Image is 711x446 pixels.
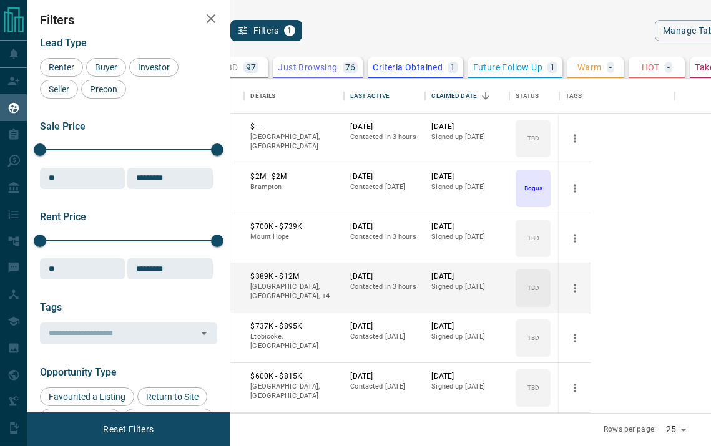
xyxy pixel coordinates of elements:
[250,182,338,192] p: Brampton
[350,79,389,114] div: Last Active
[250,79,275,114] div: Details
[250,172,338,182] p: $2M - $2M
[566,279,584,298] button: more
[129,58,179,77] div: Investor
[250,132,338,152] p: [GEOGRAPHIC_DATA], [GEOGRAPHIC_DATA]
[350,182,419,192] p: Contacted [DATE]
[559,79,675,114] div: Tags
[473,63,542,72] p: Future Follow Up
[350,382,419,392] p: Contacted [DATE]
[142,392,203,402] span: Return to Site
[373,63,443,72] p: Criteria Obtained
[431,232,503,242] p: Signed up [DATE]
[425,79,509,114] div: Claimed Date
[157,79,244,114] div: Name
[431,371,503,382] p: [DATE]
[350,232,419,242] p: Contacted in 3 hours
[431,122,503,132] p: [DATE]
[350,122,419,132] p: [DATE]
[250,271,338,282] p: $389K - $12M
[516,79,539,114] div: Status
[40,211,86,223] span: Rent Price
[527,333,539,342] p: TBD
[86,84,122,94] span: Precon
[44,84,74,94] span: Seller
[81,80,126,99] div: Precon
[527,133,539,143] p: TBD
[40,58,83,77] div: Renter
[350,172,419,182] p: [DATE]
[250,321,338,332] p: $737K - $895K
[431,271,503,282] p: [DATE]
[278,63,337,72] p: Just Browsing
[250,122,338,132] p: $---
[350,132,419,142] p: Contacted in 3 hours
[91,62,122,72] span: Buyer
[431,132,503,142] p: Signed up [DATE]
[431,221,503,232] p: [DATE]
[40,301,62,313] span: Tags
[195,324,213,342] button: Open
[40,37,87,49] span: Lead Type
[250,221,338,232] p: $700K - $739K
[667,63,670,72] p: -
[431,172,503,182] p: [DATE]
[40,120,86,132] span: Sale Price
[350,321,419,332] p: [DATE]
[350,271,419,282] p: [DATE]
[44,62,79,72] span: Renter
[285,26,294,35] span: 1
[527,383,539,392] p: TBD
[527,233,539,243] p: TBD
[524,183,542,193] p: Bogus
[431,332,503,342] p: Signed up [DATE]
[250,232,338,242] p: Mount Hope
[431,382,503,392] p: Signed up [DATE]
[566,79,582,114] div: Tags
[350,282,419,292] p: Contacted in 3 hours
[661,420,691,439] div: 25
[431,182,503,192] p: Signed up [DATE]
[345,63,356,72] p: 76
[246,63,257,72] p: 97
[350,332,419,342] p: Contacted [DATE]
[230,20,302,41] button: Filters1
[566,229,584,248] button: more
[350,221,419,232] p: [DATE]
[431,79,477,114] div: Claimed Date
[40,366,117,378] span: Opportunity Type
[350,371,419,382] p: [DATE]
[95,419,162,440] button: Reset Filters
[509,79,559,114] div: Status
[250,382,338,401] p: [GEOGRAPHIC_DATA], [GEOGRAPHIC_DATA]
[566,179,584,198] button: more
[566,329,584,347] button: more
[477,87,494,105] button: Sort
[609,63,612,72] p: -
[250,282,338,301] p: Etobicoke, West End, Midtown | Central, Toronto
[40,80,78,99] div: Seller
[527,283,539,293] p: TBD
[577,63,602,72] p: Warm
[134,62,174,72] span: Investor
[244,79,344,114] div: Details
[86,58,126,77] div: Buyer
[250,332,338,351] p: Etobicoke, [GEOGRAPHIC_DATA]
[450,63,455,72] p: 1
[566,129,584,148] button: more
[40,387,134,406] div: Favourited a Listing
[431,282,503,292] p: Signed up [DATE]
[137,387,207,406] div: Return to Site
[604,424,656,435] p: Rows per page:
[344,79,425,114] div: Last Active
[642,63,660,72] p: HOT
[44,392,130,402] span: Favourited a Listing
[250,371,338,382] p: $600K - $815K
[40,12,217,27] h2: Filters
[550,63,555,72] p: 1
[566,379,584,397] button: more
[431,321,503,332] p: [DATE]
